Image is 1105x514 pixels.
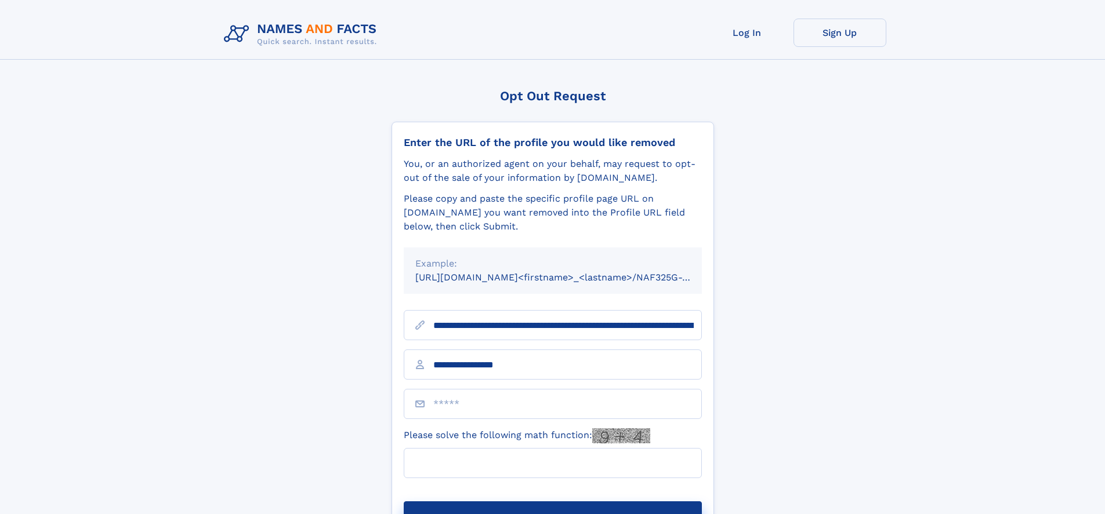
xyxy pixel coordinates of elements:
div: You, or an authorized agent on your behalf, may request to opt-out of the sale of your informatio... [404,157,702,185]
label: Please solve the following math function: [404,428,650,443]
a: Sign Up [794,19,886,47]
div: Opt Out Request [392,89,714,103]
small: [URL][DOMAIN_NAME]<firstname>_<lastname>/NAF325G-xxxxxxxx [415,272,724,283]
img: Logo Names and Facts [219,19,386,50]
a: Log In [701,19,794,47]
div: Please copy and paste the specific profile page URL on [DOMAIN_NAME] you want removed into the Pr... [404,192,702,234]
div: Example: [415,257,690,271]
div: Enter the URL of the profile you would like removed [404,136,702,149]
